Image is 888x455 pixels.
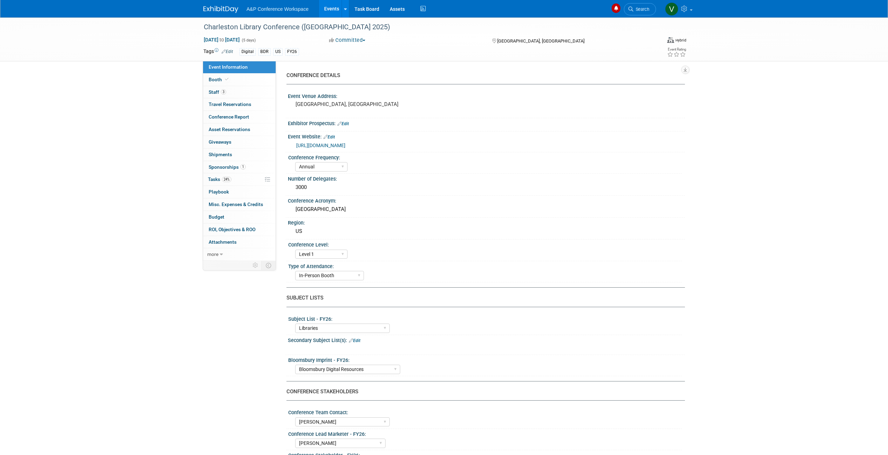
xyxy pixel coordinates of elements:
td: Tags [203,48,233,56]
button: Committed [327,37,368,44]
i: Booth reservation complete [225,77,229,81]
a: Staff3 [203,86,276,98]
a: Sponsorships1 [203,161,276,173]
span: ROI, Objectives & ROO [209,227,255,232]
span: Misc. Expenses & Credits [209,202,263,207]
img: Format-Hybrid.png [667,37,674,43]
div: Region: [288,218,685,226]
div: Digital [239,48,256,55]
a: Asset Reservations [203,123,276,136]
span: Giveaways [209,139,231,145]
span: 24% [222,177,231,182]
div: [GEOGRAPHIC_DATA] [293,204,680,215]
div: Exhibitor Prospectus: [288,118,685,127]
div: SUBJECT LISTS [286,294,680,302]
div: Event Website: [288,131,685,141]
a: Playbook [203,186,276,198]
span: [GEOGRAPHIC_DATA], [GEOGRAPHIC_DATA] [497,38,584,44]
div: Conference Acronym: [288,196,685,204]
span: 1 [240,164,246,169]
span: to [218,37,225,43]
div: CONFERENCE DETAILS [286,72,680,79]
div: 3000 [293,182,680,193]
a: Travel Reservations [203,98,276,111]
span: Conference Report [209,114,249,120]
div: Conference Frequency: [288,152,682,161]
span: Sponsorships [209,164,246,170]
pre: [GEOGRAPHIC_DATA], [GEOGRAPHIC_DATA] [296,101,446,107]
span: (5 days) [241,38,256,43]
div: Conference Level: [288,240,682,248]
div: Subject List - FY26: [288,314,682,323]
td: Personalize Event Tab Strip [249,261,262,270]
div: Secondary Subject List(s): [288,335,685,344]
a: Shipments [203,149,276,161]
span: Budget [209,214,224,220]
img: ExhibitDay [203,6,238,13]
a: Event Information [203,61,276,73]
a: [URL][DOMAIN_NAME] [296,143,345,148]
a: Edit [222,49,233,54]
a: more [203,248,276,260]
div: US [273,48,283,55]
span: Tasks [208,176,231,182]
span: [DATE] [DATE] [203,37,240,43]
span: 3 [221,89,226,94]
span: Event Information [209,64,248,70]
div: US [293,226,680,237]
a: Budget [203,211,276,223]
span: more [207,251,218,257]
span: Travel Reservations [209,101,251,107]
div: Event Rating [667,48,686,51]
span: Search [633,7,649,12]
a: Edit [337,121,349,126]
a: Conference Report [203,111,276,123]
div: BDR [258,48,271,55]
span: Shipments [209,152,232,157]
div: Conference Team Contact: [288,407,682,416]
a: Edit [349,338,360,343]
span: Staff [209,89,226,95]
a: Tasks24% [203,173,276,185]
td: Toggle Event Tabs [261,261,276,270]
span: Playbook [209,189,229,195]
div: Event Format [667,36,686,43]
a: Search [624,3,656,15]
div: Hybrid [675,38,686,43]
span: Booth [209,77,230,82]
div: FY26 [285,48,299,55]
div: Event Format [615,36,687,47]
span: Attachments [209,239,237,245]
a: Giveaways [203,136,276,148]
a: ROI, Objectives & ROO [203,223,276,236]
div: Event Venue Address: [288,91,685,100]
div: Conference Lead Marketer - FY26: [288,429,682,438]
div: Type of Attendance: [288,261,682,270]
a: Booth [203,74,276,86]
img: Veronica Dove [665,2,678,16]
div: Number of Delegates: [288,174,685,182]
span: Asset Reservations [209,127,250,132]
a: Edit [323,135,335,139]
div: CONFERENCE STAKEHOLDERS [286,388,680,395]
a: Misc. Expenses & Credits [203,198,276,211]
div: Charleston Library Conference ([GEOGRAPHIC_DATA] 2025) [201,21,646,33]
span: A&P Conference Workspace [247,6,309,12]
div: Bloomsbury Imprint - FY26: [288,355,682,364]
a: Attachments [203,236,276,248]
